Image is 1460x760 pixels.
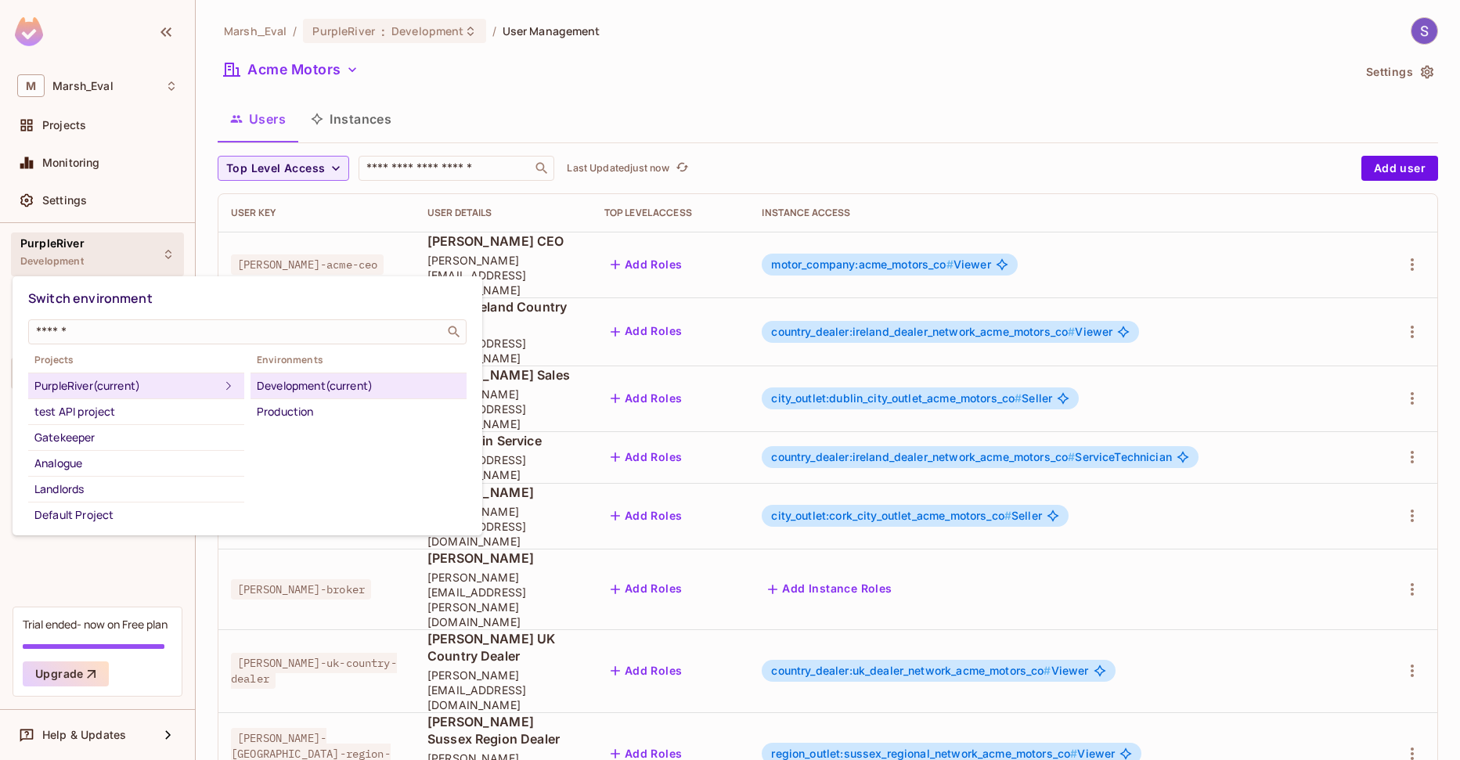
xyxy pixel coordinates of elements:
span: Switch environment [28,290,153,307]
div: Gatekeeper [34,428,238,447]
div: test API project [34,402,238,421]
div: Development (current) [257,376,460,395]
div: Default Project [34,506,238,524]
span: Projects [28,354,244,366]
div: Production [257,402,460,421]
div: PurpleRiver (current) [34,376,219,395]
span: Environments [251,354,467,366]
div: Landlords [34,480,238,499]
div: Analogue [34,454,238,473]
